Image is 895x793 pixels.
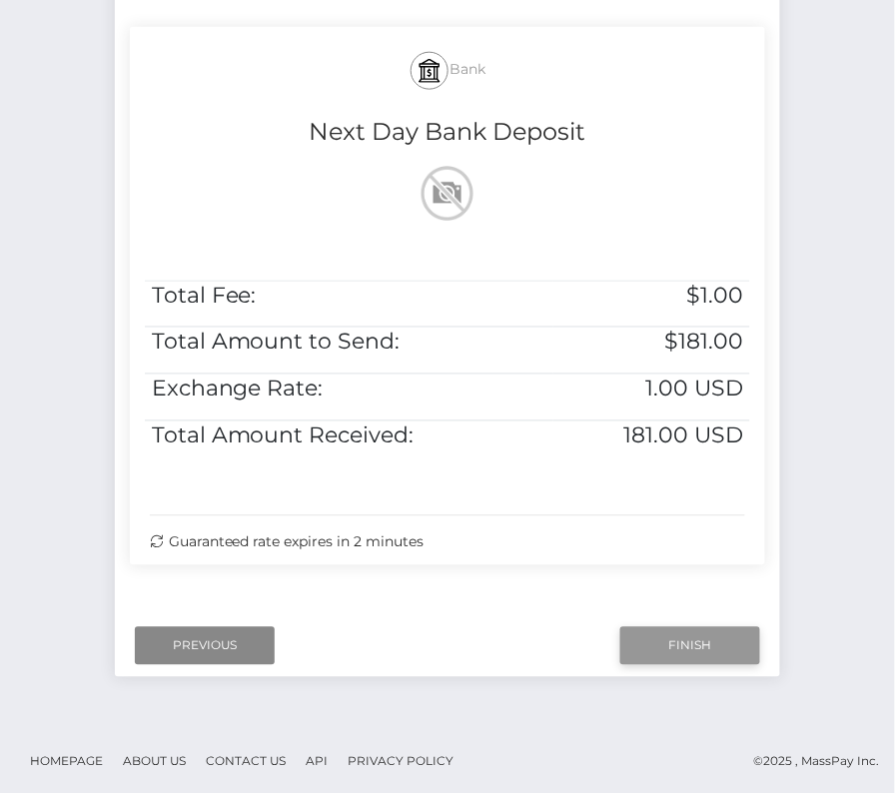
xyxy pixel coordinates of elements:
a: Homepage [22,746,111,777]
img: wMhJQYtZFAryAAAAABJRU5ErkJggg== [416,162,479,226]
h5: Exchange Rate: [152,375,546,405]
input: Finish [620,627,760,665]
a: Privacy Policy [340,746,461,777]
h5: 181.00 USD [560,421,744,452]
h5: 1.00 USD [560,375,744,405]
a: Contact Us [198,746,294,777]
h5: $181.00 [560,328,744,359]
h5: $1.00 [560,282,744,313]
h5: Total Amount to Send: [152,328,546,359]
h5: Total Fee: [152,282,546,313]
h5: Bank [145,42,751,100]
img: bank.svg [418,59,442,83]
div: Guaranteed rate expires in 2 minutes [150,532,746,553]
a: API [298,746,336,777]
h5: Total Amount Received: [152,421,546,452]
a: About Us [115,746,194,777]
h4: Next Day Bank Deposit [145,115,751,150]
input: Previous [135,627,275,665]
